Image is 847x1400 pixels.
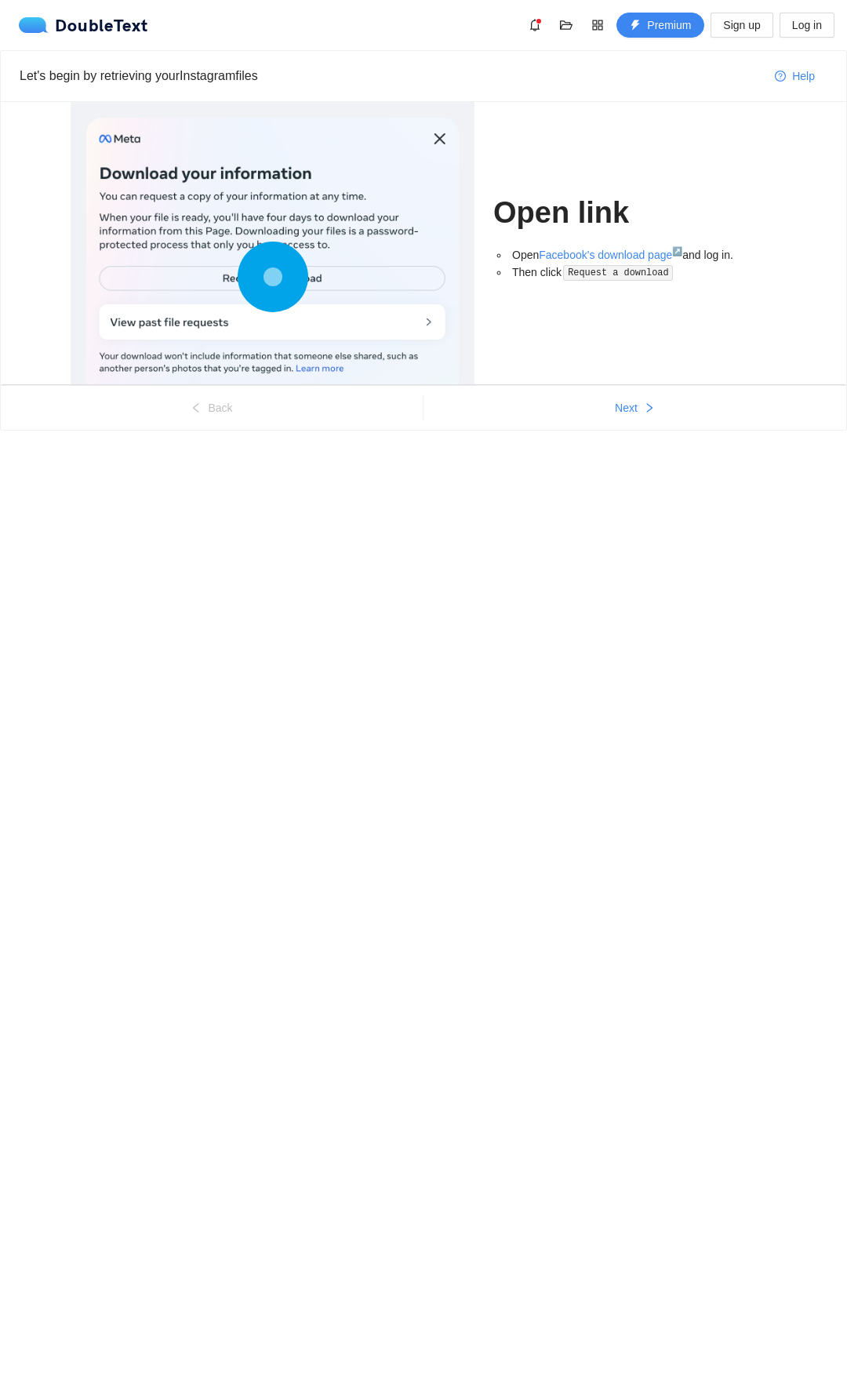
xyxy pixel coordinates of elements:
button: bell [522,13,547,38]
span: bell [523,19,547,31]
span: appstore [586,19,609,31]
button: folder-open [554,13,579,38]
button: appstore [585,13,610,38]
code: Request a download [563,265,673,281]
li: Then click [509,264,776,282]
span: Premium [647,16,691,34]
button: thunderboltPremium [616,13,704,38]
span: Log in [792,16,822,34]
span: thunderbolt [630,20,641,32]
span: right [644,402,655,415]
span: folder-open [554,19,578,31]
div: DoubleText [19,17,148,33]
a: logoDoubleText [19,17,148,33]
button: Log in [780,13,834,38]
button: question-circleHelp [762,64,827,89]
img: logo [19,17,55,33]
a: Facebook's download page↗ [539,249,682,261]
span: Help [792,67,815,85]
sup: ↗ [672,246,682,256]
span: question-circle [775,71,786,83]
button: Nextright [423,395,846,420]
span: Next [615,399,638,416]
button: leftBack [1,395,423,420]
h1: Open link [493,195,776,231]
span: Sign up [723,16,760,34]
li: Open and log in. [509,246,776,264]
button: Sign up [711,13,772,38]
div: Let's begin by retrieving your Instagram files [20,66,762,85]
